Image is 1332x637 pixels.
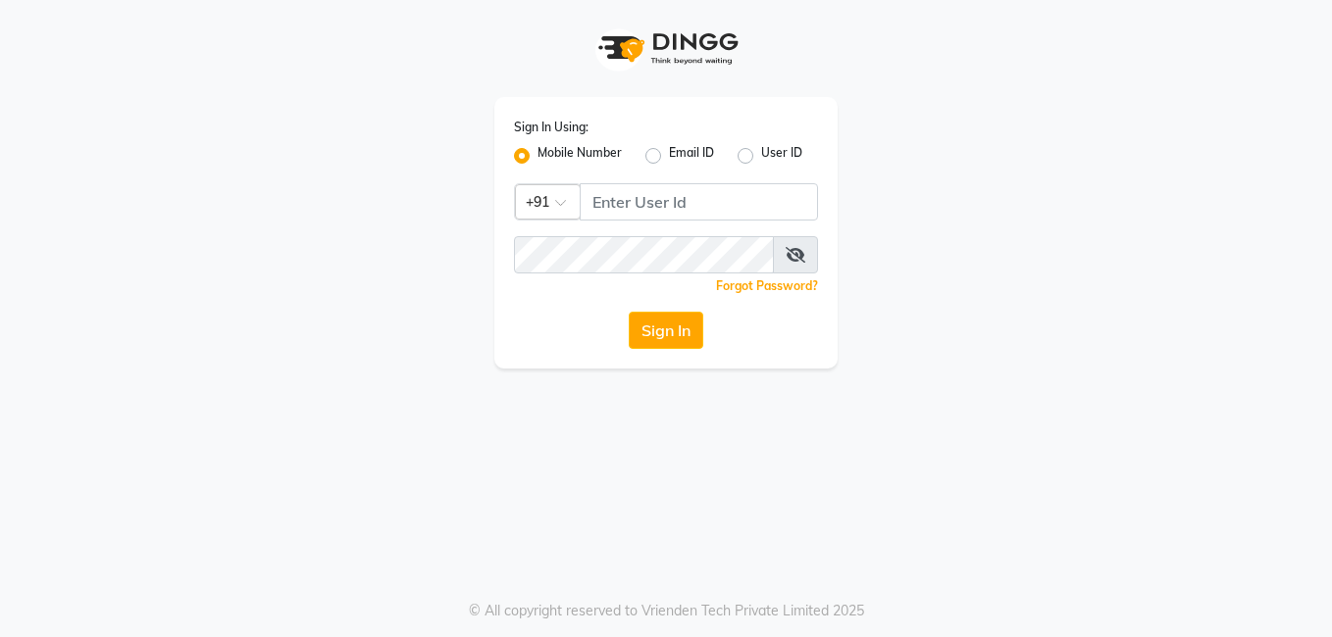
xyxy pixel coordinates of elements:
[669,144,714,168] label: Email ID
[538,144,622,168] label: Mobile Number
[588,20,744,77] img: logo1.svg
[580,183,818,220] input: Username
[514,236,774,273] input: Username
[761,144,802,168] label: User ID
[716,278,818,293] a: Forgot Password?
[514,119,589,136] label: Sign In Using:
[629,312,703,349] button: Sign In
